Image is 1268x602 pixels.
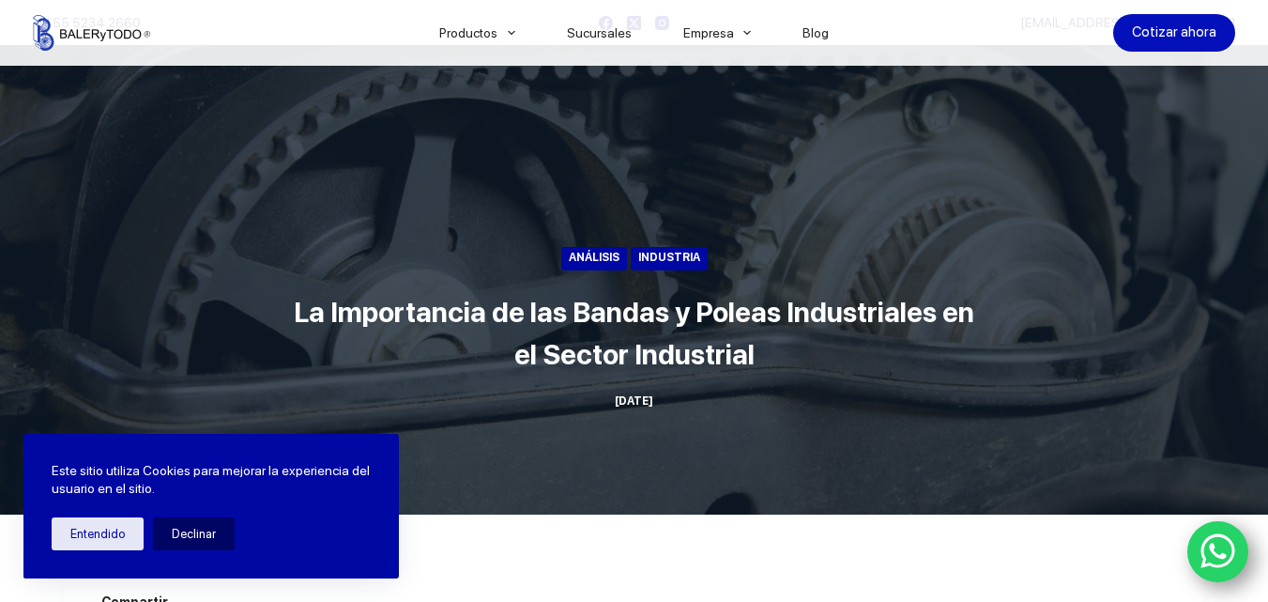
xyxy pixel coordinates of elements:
[1113,14,1235,52] a: Cotizar ahora
[52,462,371,499] p: Este sitio utiliza Cookies para mejorar la experiencia del usuario en el sitio.
[1187,521,1249,583] a: WhatsApp
[615,394,653,408] time: [DATE]
[153,517,235,550] button: Declinar
[283,291,986,376] h1: La Importancia de las Bandas y Poleas Industriales en el Sector Industrial
[52,517,144,550] button: Entendido
[631,247,708,270] a: Industria
[561,247,627,270] a: Análisis
[33,15,150,51] img: Balerytodo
